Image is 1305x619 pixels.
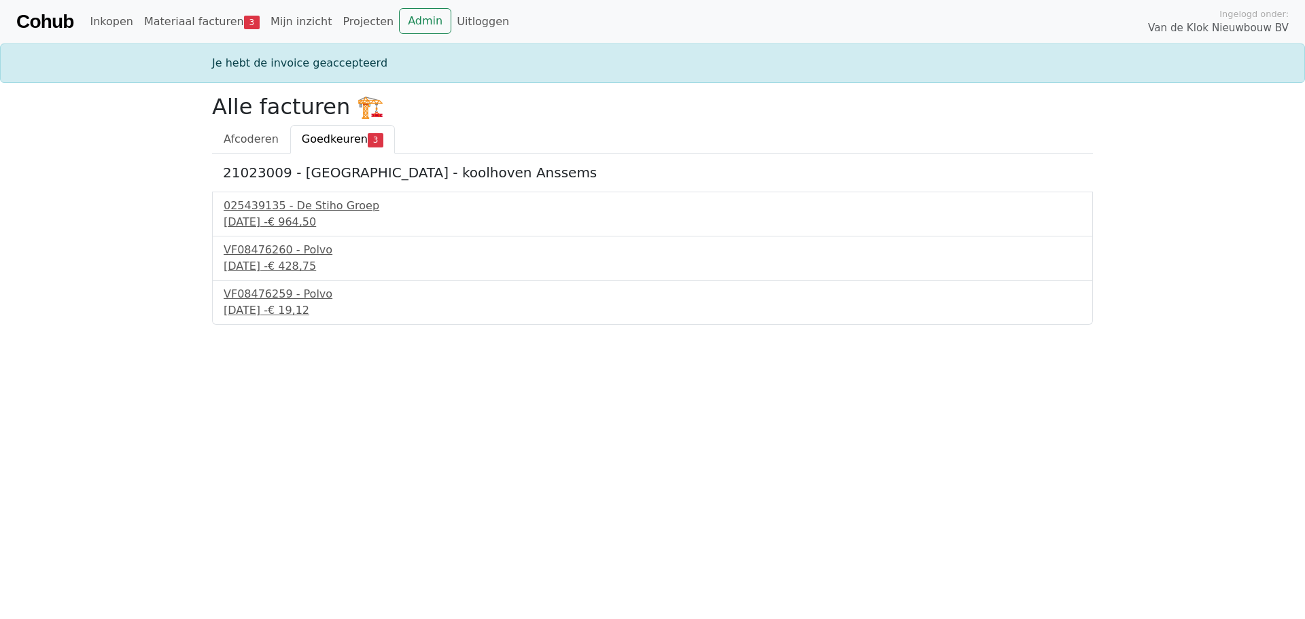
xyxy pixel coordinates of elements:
h5: 21023009 - [GEOGRAPHIC_DATA] - koolhoven Anssems [223,164,1082,181]
span: 3 [368,133,383,147]
span: € 428,75 [268,260,316,272]
span: € 964,50 [268,215,316,228]
a: Materiaal facturen3 [139,8,265,35]
div: [DATE] - [224,258,1081,275]
div: [DATE] - [224,214,1081,230]
a: VF08476259 - Polvo[DATE] -€ 19,12 [224,286,1081,319]
span: 3 [244,16,260,29]
span: Van de Klok Nieuwbouw BV [1148,20,1289,36]
a: Cohub [16,5,73,38]
h2: Alle facturen 🏗️ [212,94,1093,120]
div: VF08476260 - Polvo [224,242,1081,258]
div: [DATE] - [224,302,1081,319]
a: VF08476260 - Polvo[DATE] -€ 428,75 [224,242,1081,275]
div: Je hebt de invoice geaccepteerd [204,55,1101,71]
div: VF08476259 - Polvo [224,286,1081,302]
a: Uitloggen [451,8,515,35]
a: Mijn inzicht [265,8,338,35]
a: 025439135 - De Stiho Groep[DATE] -€ 964,50 [224,198,1081,230]
span: € 19,12 [268,304,309,317]
a: Admin [399,8,451,34]
a: Afcoderen [212,125,290,154]
div: 025439135 - De Stiho Groep [224,198,1081,214]
span: Afcoderen [224,132,279,145]
span: Ingelogd onder: [1219,7,1289,20]
span: Goedkeuren [302,132,368,145]
a: Projecten [337,8,399,35]
a: Goedkeuren3 [290,125,395,154]
a: Inkopen [84,8,138,35]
